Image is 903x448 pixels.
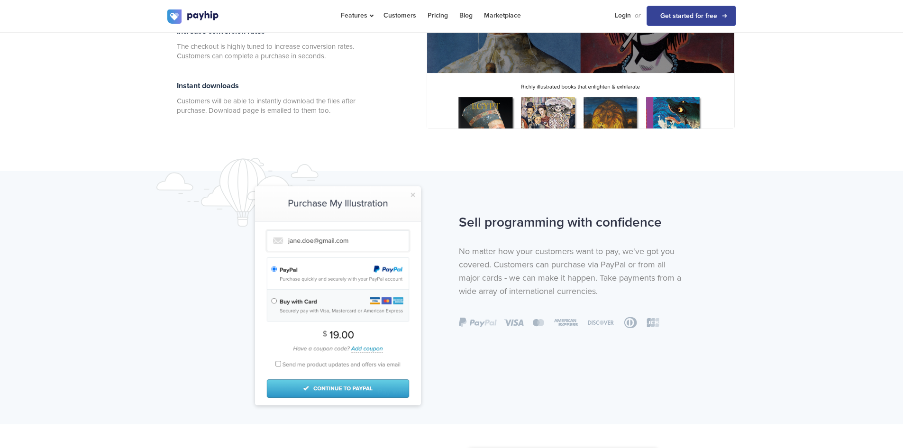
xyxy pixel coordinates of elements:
span: Instant downloads [177,81,239,91]
img: card-6.svg [645,317,660,329]
img: digital-art-checkout.png [255,186,421,405]
img: logo.svg [167,9,219,24]
a: Instant downloads Customers will be able to instantly download the files after purchase. Download... [167,79,357,117]
img: card-2.svg [531,317,546,329]
h2: Sell programming with confidence [459,210,688,235]
span: Customers will be able to instantly download the files after purchase. Download page is emailed t... [177,96,357,115]
img: airballon.svg [156,158,346,227]
img: card-1.svg [503,317,525,329]
a: Increase conversion rates The checkout is highly tuned to increase conversion rates. Customers ca... [167,25,357,63]
span: Increase conversion rates [177,27,265,36]
img: card-3.svg [552,317,580,329]
span: Features [341,11,372,19]
img: card-4.svg [586,317,616,329]
a: Get started for free [647,6,736,26]
img: paypal.svg [459,318,497,328]
span: The checkout is highly tuned to increase conversion rates. Customers can complete a purchase in s... [177,42,357,61]
img: card-5.svg [622,317,639,329]
p: No matter how your customers want to pay, we've got you covered. Customers can purchase via PayPa... [459,245,688,298]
